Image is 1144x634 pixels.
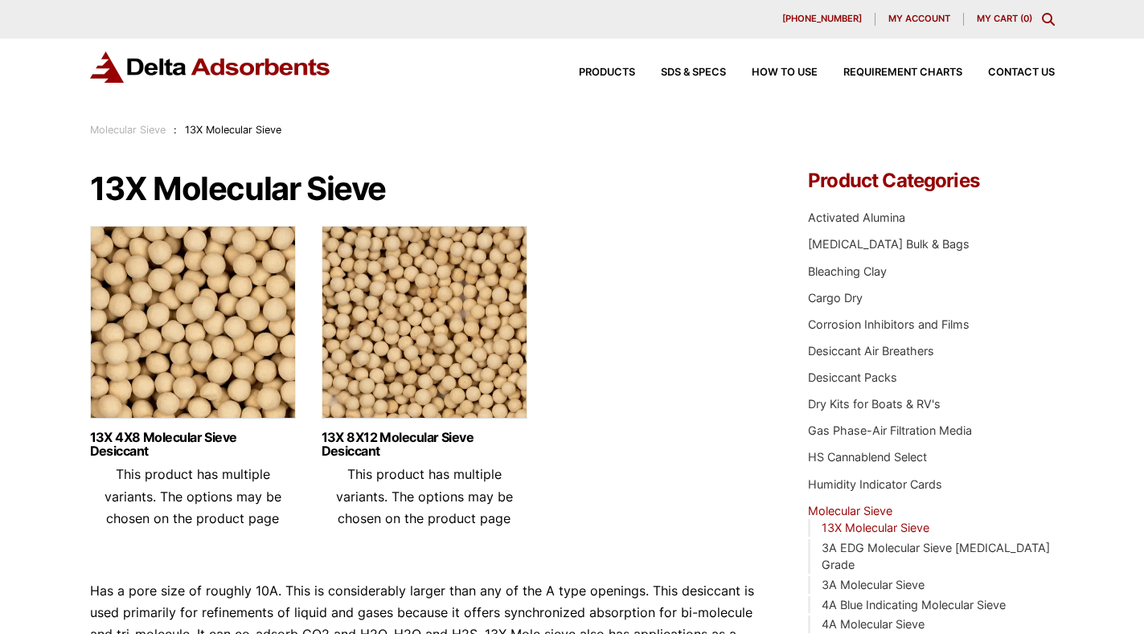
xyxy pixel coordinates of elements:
[808,211,905,224] a: Activated Alumina
[579,67,635,78] span: Products
[875,13,964,26] a: My account
[843,67,962,78] span: Requirement Charts
[336,466,513,526] span: This product has multiple variants. The options may be chosen on the product page
[553,67,635,78] a: Products
[90,431,296,458] a: 13X 4X8 Molecular Sieve Desiccant
[105,466,281,526] span: This product has multiple variants. The options may be chosen on the product page
[808,317,970,331] a: Corrosion Inhibitors and Films
[90,124,166,136] a: Molecular Sieve
[822,617,925,631] a: 4A Molecular Sieve
[661,67,726,78] span: SDS & SPECS
[962,67,1055,78] a: Contact Us
[769,13,875,26] a: [PHONE_NUMBER]
[635,67,726,78] a: SDS & SPECS
[808,504,892,517] a: Molecular Sieve
[174,124,177,136] span: :
[1023,13,1029,24] span: 0
[782,14,862,23] span: [PHONE_NUMBER]
[977,13,1032,24] a: My Cart (0)
[808,397,941,411] a: Dry Kits for Boats & RV's
[1042,13,1055,26] div: Toggle Modal Content
[808,237,970,251] a: [MEDICAL_DATA] Bulk & Bags
[822,598,1006,612] a: 4A Blue Indicating Molecular Sieve
[822,578,925,591] a: 3A Molecular Sieve
[808,477,942,491] a: Humidity Indicator Cards
[822,521,929,534] a: 13X Molecular Sieve
[752,67,818,78] span: How to Use
[185,124,281,136] span: 13X Molecular Sieve
[988,67,1055,78] span: Contact Us
[808,344,934,358] a: Desiccant Air Breathers
[818,67,962,78] a: Requirement Charts
[808,291,863,305] a: Cargo Dry
[808,423,972,437] a: Gas Phase-Air Filtration Media
[322,431,527,458] a: 13X 8X12 Molecular Sieve Desiccant
[90,51,331,83] img: Delta Adsorbents
[808,264,887,278] a: Bleaching Clay
[888,14,950,23] span: My account
[90,171,761,207] h1: 13X Molecular Sieve
[726,67,818,78] a: How to Use
[822,541,1050,572] a: 3A EDG Molecular Sieve [MEDICAL_DATA] Grade
[808,450,927,464] a: HS Cannablend Select
[808,171,1054,190] h4: Product Categories
[808,370,897,384] a: Desiccant Packs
